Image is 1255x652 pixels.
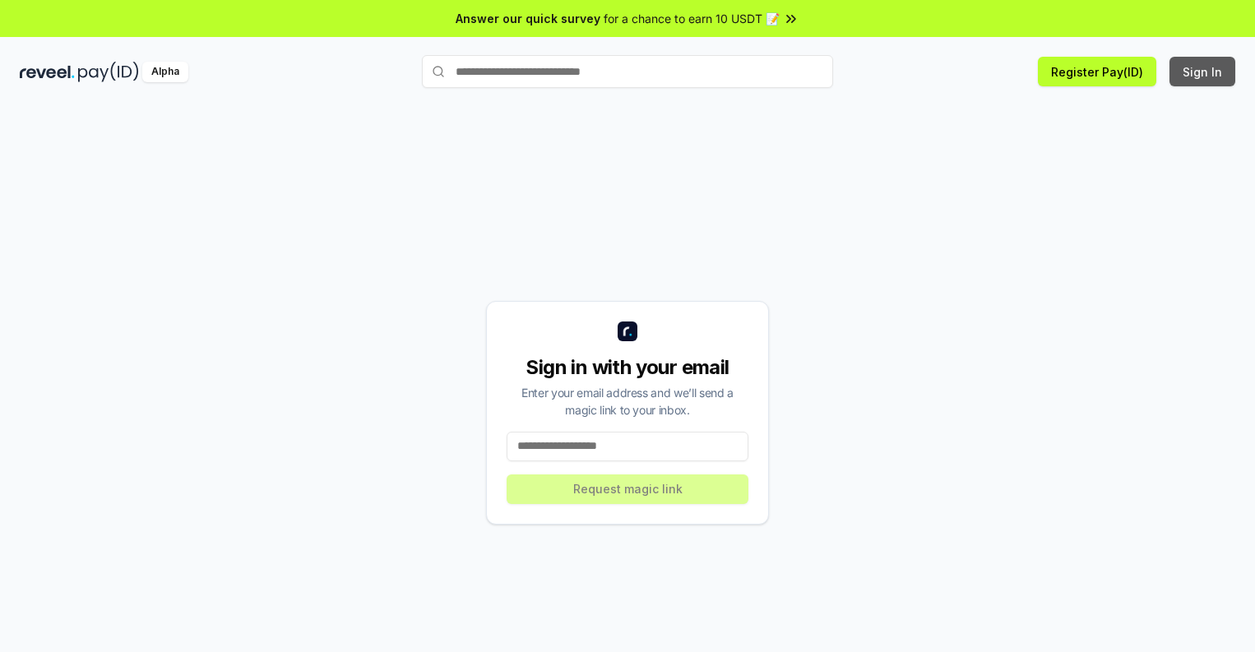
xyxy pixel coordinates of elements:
[507,384,748,418] div: Enter your email address and we’ll send a magic link to your inbox.
[1038,57,1156,86] button: Register Pay(ID)
[78,62,139,82] img: pay_id
[604,10,780,27] span: for a chance to earn 10 USDT 📝
[20,62,75,82] img: reveel_dark
[456,10,600,27] span: Answer our quick survey
[507,354,748,381] div: Sign in with your email
[1169,57,1235,86] button: Sign In
[618,321,637,341] img: logo_small
[142,62,188,82] div: Alpha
